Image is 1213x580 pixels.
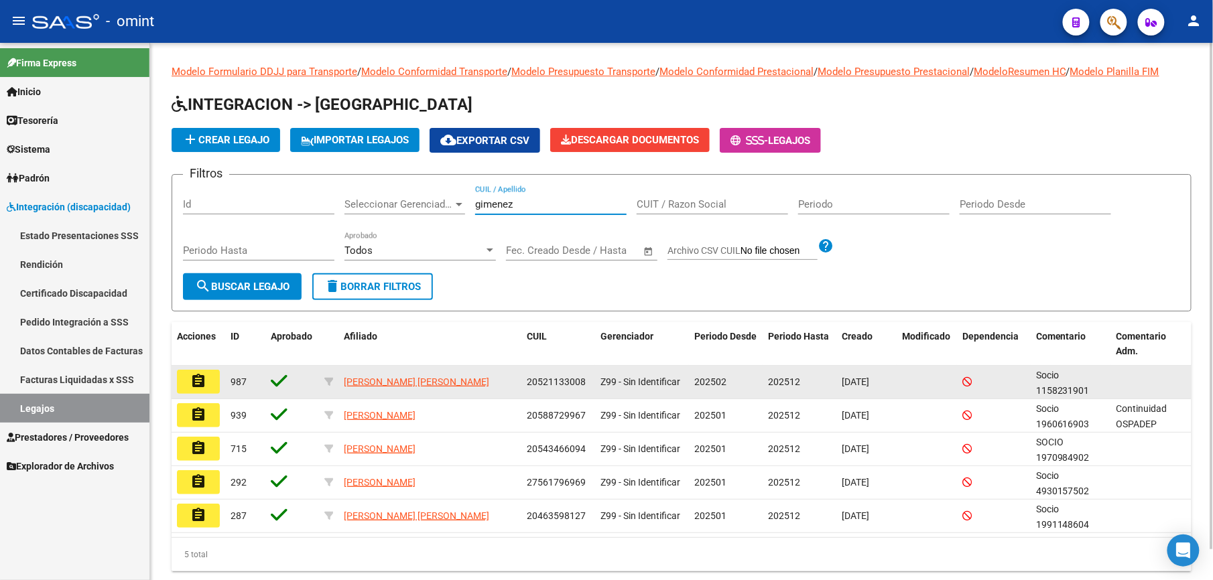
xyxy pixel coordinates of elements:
span: Comentario Adm. [1116,331,1167,357]
div: Open Intercom Messenger [1167,534,1200,567]
span: 202501 [694,510,726,521]
span: Z99 - Sin Identificar [600,443,680,454]
span: 20463598127 [527,510,586,521]
a: Modelo Presupuesto Prestacional [818,66,970,78]
span: [PERSON_NAME] [344,477,416,488]
span: Socio 1960616903 [1036,403,1090,429]
h3: Filtros [183,164,229,183]
span: Tesorería [7,113,58,128]
span: 202501 [694,443,726,454]
span: Z99 - Sin Identificar [600,477,680,488]
div: 5 total [172,538,1192,571]
mat-icon: search [195,278,211,294]
span: [PERSON_NAME] [PERSON_NAME] [344,510,489,521]
span: Socio 4930157502 [1036,470,1090,496]
span: Archivo CSV CUIL [667,245,741,256]
button: Descargar Documentos [550,128,710,152]
span: INTEGRACION -> [GEOGRAPHIC_DATA] [172,95,472,114]
span: Gerenciador [600,331,653,342]
span: Dependencia [962,331,1019,342]
span: Aprobado [271,331,312,342]
span: SOCIO 1970984902 [1036,437,1090,463]
span: Socio 1991148604 [1036,504,1090,530]
span: Borrar Filtros [324,281,421,293]
span: Continuidad OSPADEP [1116,403,1167,429]
button: Crear Legajo [172,128,280,152]
datatable-header-cell: Aprobado [265,322,319,366]
mat-icon: assignment [190,507,206,523]
datatable-header-cell: Comentario Adm. [1111,322,1192,366]
span: Sistema [7,142,50,157]
datatable-header-cell: Periodo Desde [689,322,763,366]
span: [DATE] [842,477,869,488]
a: Modelo Conformidad Transporte [361,66,507,78]
span: Creado [842,331,873,342]
span: [DATE] [842,443,869,454]
span: 20588729967 [527,410,586,421]
span: Comentario [1036,331,1086,342]
span: Inicio [7,84,41,99]
button: -Legajos [720,128,821,153]
button: Borrar Filtros [312,273,433,300]
button: Open calendar [641,244,657,259]
span: Socio 1158231901 [1036,370,1090,396]
mat-icon: assignment [190,373,206,389]
span: - [730,135,768,147]
span: Z99 - Sin Identificar [600,376,680,387]
datatable-header-cell: CUIL [521,322,595,366]
span: [PERSON_NAME] [PERSON_NAME] [344,376,489,387]
input: Archivo CSV CUIL [741,245,818,257]
span: CUIL [527,331,547,342]
span: Periodo Desde [694,331,757,342]
span: 20521133008 [527,376,586,387]
span: - omint [106,7,154,36]
span: Buscar Legajo [195,281,290,293]
span: Prestadores / Proveedores [7,430,129,445]
span: 292 [231,477,247,488]
span: ID [231,331,239,342]
datatable-header-cell: Afiliado [338,322,521,366]
span: 27561796969 [527,477,586,488]
a: Modelo Conformidad Prestacional [659,66,814,78]
mat-icon: assignment [190,474,206,490]
datatable-header-cell: Periodo Hasta [763,322,836,366]
span: Seleccionar Gerenciador [344,198,453,210]
span: Todos [344,244,373,257]
span: [DATE] [842,510,869,521]
span: 202512 [768,376,800,387]
a: ModeloResumen HC [974,66,1066,78]
span: Z99 - Sin Identificar [600,410,680,421]
span: 202501 [694,410,726,421]
a: Modelo Formulario DDJJ para Transporte [172,66,357,78]
button: Buscar Legajo [183,273,302,300]
span: Z99 - Sin Identificar [600,510,680,521]
datatable-header-cell: Modificado [897,322,957,366]
datatable-header-cell: Creado [836,322,897,366]
mat-icon: cloud_download [440,132,456,148]
span: 202512 [768,510,800,521]
span: Periodo Hasta [768,331,829,342]
span: 202512 [768,410,800,421]
datatable-header-cell: ID [225,322,265,366]
mat-icon: add [182,131,198,147]
span: 202501 [694,477,726,488]
span: 987 [231,376,247,387]
span: [DATE] [842,410,869,421]
span: Descargar Documentos [561,134,699,146]
span: Acciones [177,331,216,342]
span: 20543466094 [527,443,586,454]
span: Crear Legajo [182,134,269,146]
datatable-header-cell: Comentario [1031,322,1111,366]
span: 202512 [768,477,800,488]
span: Integración (discapacidad) [7,200,131,214]
span: [PERSON_NAME] [344,410,416,421]
datatable-header-cell: Dependencia [957,322,1031,366]
span: Afiliado [344,331,377,342]
span: Padrón [7,171,50,186]
span: 715 [231,443,247,454]
span: 202502 [694,376,726,387]
mat-icon: person [1186,13,1202,29]
span: Legajos [768,135,810,147]
a: Modelo Presupuesto Transporte [511,66,655,78]
span: Firma Express [7,56,76,70]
